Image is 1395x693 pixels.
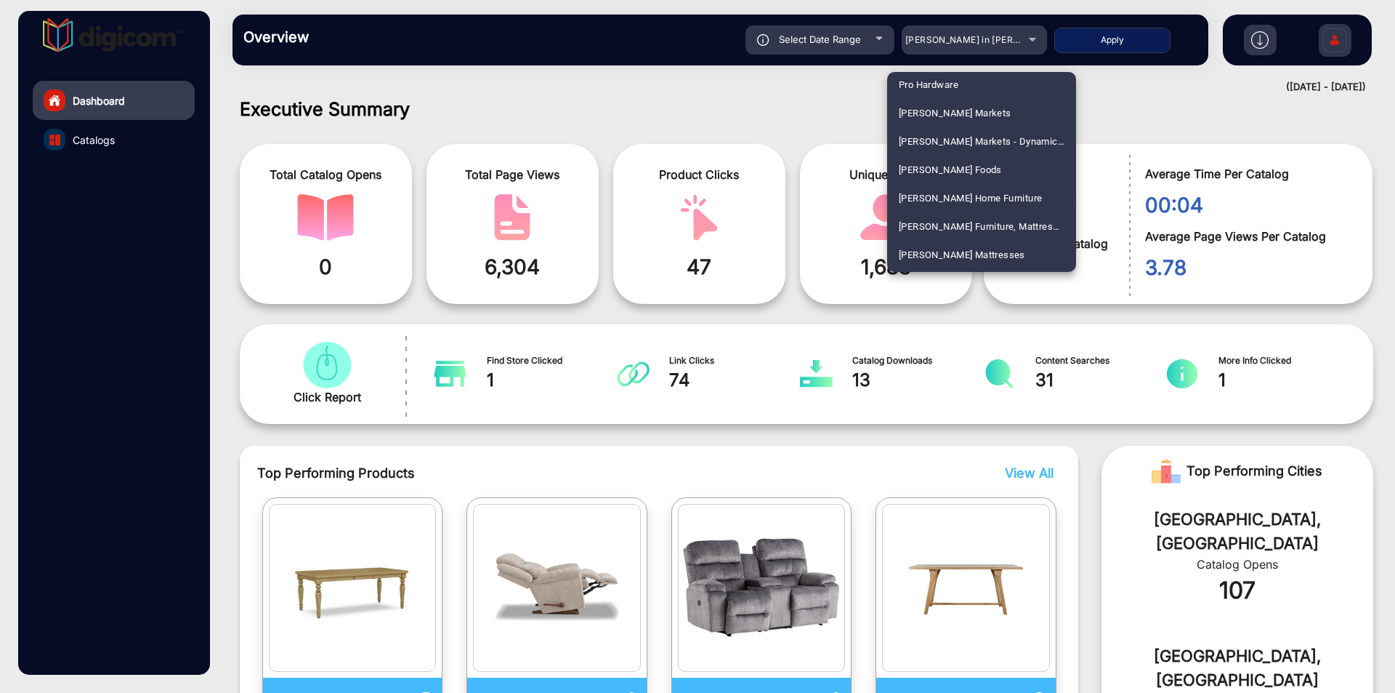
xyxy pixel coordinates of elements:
[899,71,958,99] span: Pro Hardware
[899,99,1011,127] span: [PERSON_NAME] Markets
[899,212,1064,241] span: [PERSON_NAME] Furniture, Mattress, & Appliance Store
[899,184,1042,212] span: [PERSON_NAME] Home Furniture
[899,269,938,297] span: ShopRite
[899,241,1025,269] span: [PERSON_NAME] Mattresses
[899,127,1064,156] span: [PERSON_NAME] Markets - Dynamic E-commerce Edition
[899,156,1002,184] span: [PERSON_NAME] Foods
